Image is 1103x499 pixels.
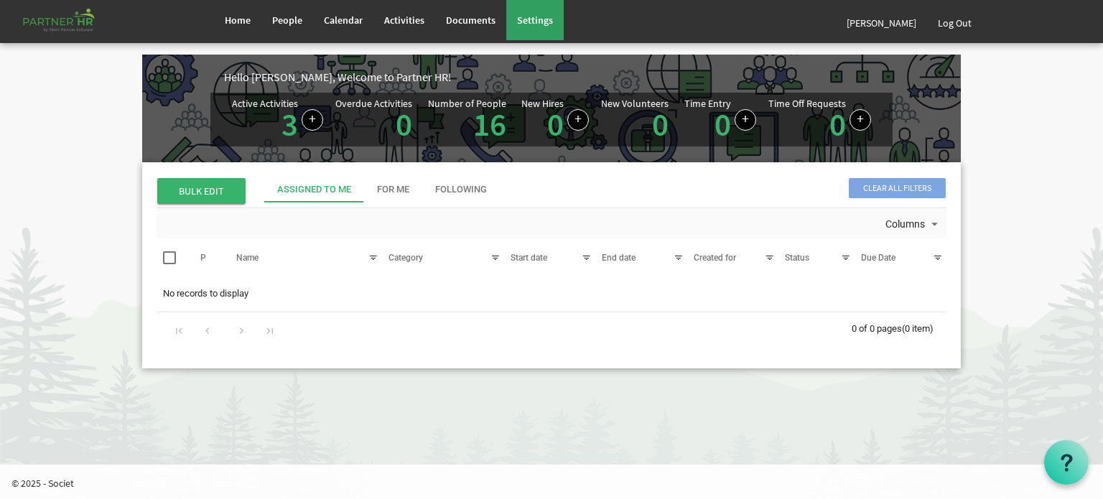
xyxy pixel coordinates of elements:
[852,312,946,342] div: 0 of 0 pages (0 item)
[652,104,669,144] a: 0
[684,98,756,141] div: Number of Time Entries
[335,98,416,141] div: Activities assigned to you for which the Due Date is passed
[446,14,495,27] span: Documents
[836,3,927,43] a: [PERSON_NAME]
[428,98,510,141] div: Total number of active people in Partner HR
[384,14,424,27] span: Activities
[260,320,279,340] div: Go to last page
[511,253,547,263] span: Start date
[884,215,926,233] span: Columns
[272,14,302,27] span: People
[396,104,412,144] a: 0
[435,183,487,197] div: Following
[883,208,944,238] div: Columns
[236,253,259,263] span: Name
[377,183,409,197] div: For Me
[157,178,246,204] span: BULK EDIT
[324,14,363,27] span: Calendar
[567,109,589,131] a: Add new person to Partner HR
[829,104,846,144] a: 0
[715,104,731,144] a: 0
[302,109,323,131] a: Create a new Activity
[281,104,298,144] a: 3
[850,109,871,131] a: Create a new time off request
[768,98,871,141] div: Number of active time off requests
[768,98,846,108] div: Time Off Requests
[277,183,351,197] div: Assigned To Me
[849,178,946,198] span: Clear all filters
[224,69,961,85] div: Hello [PERSON_NAME], Welcome to Partner HR!
[169,320,189,340] div: Go to first page
[200,253,206,263] span: P
[547,104,564,144] a: 0
[601,98,672,141] div: Volunteer hired in the last 7 days
[232,98,298,108] div: Active Activities
[517,14,553,27] span: Settings
[473,104,506,144] a: 16
[335,98,412,108] div: Overdue Activities
[388,253,423,263] span: Category
[225,14,251,27] span: Home
[232,320,251,340] div: Go to next page
[11,476,1103,490] p: © 2025 - Societ
[735,109,756,131] a: Log hours
[197,320,217,340] div: Go to previous page
[852,323,902,334] span: 0 of 0 pages
[883,215,944,234] button: Columns
[927,3,982,43] a: Log Out
[157,280,946,307] td: No records to display
[601,98,669,108] div: New Volunteers
[694,253,736,263] span: Created for
[861,253,895,263] span: Due Date
[602,253,636,263] span: End date
[521,98,589,141] div: People hired in the last 7 days
[785,253,809,263] span: Status
[428,98,506,108] div: Number of People
[232,98,323,141] div: Number of active Activities in Partner HR
[264,177,1054,202] div: tab-header
[521,98,564,108] div: New Hires
[684,98,731,108] div: Time Entry
[902,323,934,334] span: (0 item)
